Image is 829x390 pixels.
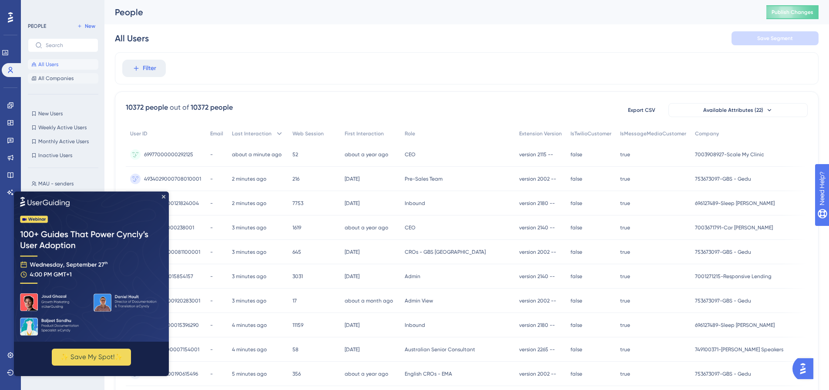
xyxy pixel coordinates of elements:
span: English CROs - EMA [405,370,452,377]
span: true [620,370,630,377]
span: 4874513000007154001 [144,346,199,353]
span: 3031 [292,273,303,280]
span: version 2002 -- [519,249,556,256]
span: Save Segment [757,35,793,42]
span: Email [210,130,223,137]
span: 7003671791-Car [PERSON_NAME] [695,224,773,231]
time: 3 minutes ago [232,298,266,304]
span: Inbound [405,322,425,329]
span: Role [405,130,415,137]
span: Publish Changes [772,9,813,16]
span: 11159 [292,322,303,329]
span: version 2265 -- [519,346,555,353]
span: - [210,370,213,377]
span: Need Help? [20,2,54,13]
span: - [210,200,213,207]
span: 645 [292,249,301,256]
button: New Users [28,108,98,119]
span: First Interaction [345,130,384,137]
span: true [620,151,630,158]
iframe: UserGuiding AI Assistant Launcher [792,356,819,382]
span: - [210,224,213,231]
time: about a year ago [345,225,388,231]
span: 753673097-GBS - Gedu [695,297,751,304]
span: 69977000000292125 [144,151,193,158]
time: [DATE] [345,346,359,353]
span: 7003908927-Scale My Clinic [695,151,764,158]
span: true [620,322,630,329]
span: - [210,249,213,256]
span: 54119000000238001 [144,224,194,231]
button: New [74,21,98,31]
time: 3 minutes ago [232,225,266,231]
time: 3 minutes ago [232,249,266,255]
button: Export CSV [620,103,663,117]
span: CEO [405,224,416,231]
span: - [210,175,213,182]
time: 2 minutes ago [232,176,266,182]
span: Weekly Active Users [38,124,87,131]
span: 7001271215-Responsive Lending [695,273,772,280]
div: All Users [115,32,149,44]
span: Pre-Sales Team [405,175,443,182]
span: version 2002 -- [519,297,556,304]
span: 4934029000081100001 [144,249,200,256]
time: 3 minutes ago [232,273,266,279]
button: Inactive Users [28,150,98,161]
span: false [571,224,582,231]
span: 52 [292,151,298,158]
span: All Companies [38,75,74,82]
span: 17 [292,297,297,304]
time: [DATE] [345,273,359,279]
span: New [85,23,95,30]
span: false [571,151,582,158]
span: Web Session [292,130,324,137]
span: 7753 [292,200,303,207]
span: version 2140 -- [519,273,555,280]
span: true [620,273,630,280]
span: Available Attributes (22) [703,107,763,114]
span: Admin [405,273,420,280]
time: [DATE] [345,176,359,182]
button: Save Segment [732,31,819,45]
span: version 2002 -- [519,175,556,182]
span: 356 [292,370,301,377]
span: 696127489-Sleep [PERSON_NAME] [695,200,775,207]
span: true [620,175,630,182]
span: true [620,249,630,256]
span: true [620,224,630,231]
span: false [571,370,582,377]
span: false [571,273,582,280]
div: PEOPLE [28,23,46,30]
span: 4180439000121824004 [144,200,199,207]
span: version 2140 -- [519,224,555,231]
button: ✨ Save My Spot!✨ [38,157,117,174]
time: about a year ago [345,151,388,158]
span: - [210,297,213,304]
span: false [571,346,582,353]
span: User ID [130,130,148,137]
div: out of [170,102,189,113]
button: Monthly Active Users [28,136,98,147]
span: - [210,322,213,329]
button: All Users [28,59,98,70]
button: Weekly Active Users [28,122,98,133]
span: All Users [38,61,58,68]
span: false [571,200,582,207]
time: 5 minutes ago [232,371,267,377]
span: false [571,297,582,304]
time: about a year ago [345,371,388,377]
span: Australian Senior Consultant [405,346,475,353]
time: about a minute ago [232,151,282,158]
span: New Users [38,110,63,117]
span: Inbound [405,200,425,207]
button: Publish Changes [766,5,819,19]
button: Filter [122,60,166,77]
span: Last Interaction [232,130,272,137]
span: 1619 [292,224,301,231]
time: 4 minutes ago [232,346,267,353]
button: MAU - senders [28,178,104,189]
span: 4934029000920283001 [144,297,200,304]
span: 4934029000708010001 [144,175,201,182]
